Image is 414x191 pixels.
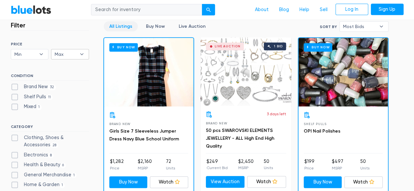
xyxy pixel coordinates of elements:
[360,165,369,171] p: Units
[298,38,388,106] a: Buy Now
[11,21,26,29] h3: Filter
[315,4,333,16] a: Sell
[55,49,76,59] span: Max
[371,4,404,15] a: Sign Up
[238,158,253,171] li: $2,450
[11,103,42,110] label: Mixed
[201,37,291,106] a: Live Auction 1 bid
[11,83,56,90] label: Brand New
[14,49,36,59] span: Min
[332,165,343,171] p: MSRP
[320,24,337,30] label: Sort By
[250,4,274,16] a: About
[138,158,152,171] li: $2,160
[11,42,89,46] h6: PRICE
[109,128,179,142] a: Girls Size 7 Sleeveless Jumper Dress Navy Blue School Uniform
[304,176,342,188] a: Buy Now
[110,165,124,171] p: Price
[71,173,77,178] span: 1
[206,176,245,188] a: View Auction
[304,43,332,51] h6: Buy Now
[109,43,138,51] h6: Buy Now
[360,158,369,171] li: 50
[166,158,175,171] li: 72
[343,22,376,31] span: Most Bids
[11,124,89,132] h6: CATEGORY
[138,165,152,171] p: MSRP
[48,153,54,158] span: 8
[166,165,175,171] p: Units
[374,22,388,31] b: ▾
[109,122,131,126] span: Brand New
[274,45,283,48] div: 1 bid
[332,158,343,171] li: $497
[48,85,56,90] span: 32
[11,151,54,159] label: Electronics
[11,161,66,168] label: Health & Beauty
[304,122,327,126] span: Shelf Pulls
[344,176,383,188] a: Watch
[36,105,42,110] span: 1
[50,143,59,148] span: 28
[264,158,273,171] li: 50
[11,171,77,179] label: General Merchandise
[110,158,124,171] li: $1,282
[264,165,273,171] p: Units
[11,73,89,81] h6: CONDITION
[60,183,65,188] span: 1
[11,5,51,14] a: BlueLots
[60,163,66,168] span: 6
[11,134,89,148] label: Clothing, Shoes & Accessories
[294,4,315,16] a: Help
[335,4,368,15] a: Log In
[104,21,138,31] a: All Listings
[34,49,48,59] b: ▾
[304,128,340,134] a: OPI Nail Polishes
[104,38,193,106] a: Buy Now
[215,45,241,48] div: Live Auction
[150,176,188,188] a: Watch
[274,4,294,16] a: Blog
[207,158,228,171] li: $249
[91,4,202,16] input: Search for inventory
[238,165,253,171] p: MSRP
[304,158,315,171] li: $199
[267,111,286,117] p: 3 days left
[304,165,315,171] p: Price
[109,176,148,188] a: Buy Now
[206,121,227,125] span: Brand New
[207,165,228,171] p: Current Bid
[11,181,65,188] label: Home & Garden
[75,49,89,59] b: ▾
[11,93,53,101] label: Shelf Pulls
[247,176,286,188] a: Watch
[206,128,274,149] a: 50 pcs SWAROVSKI ELEMENTS JEWELLERY - ALL High End High Quality
[173,21,211,31] a: Live Auction
[140,21,171,31] a: Buy Now
[46,95,53,100] span: 11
